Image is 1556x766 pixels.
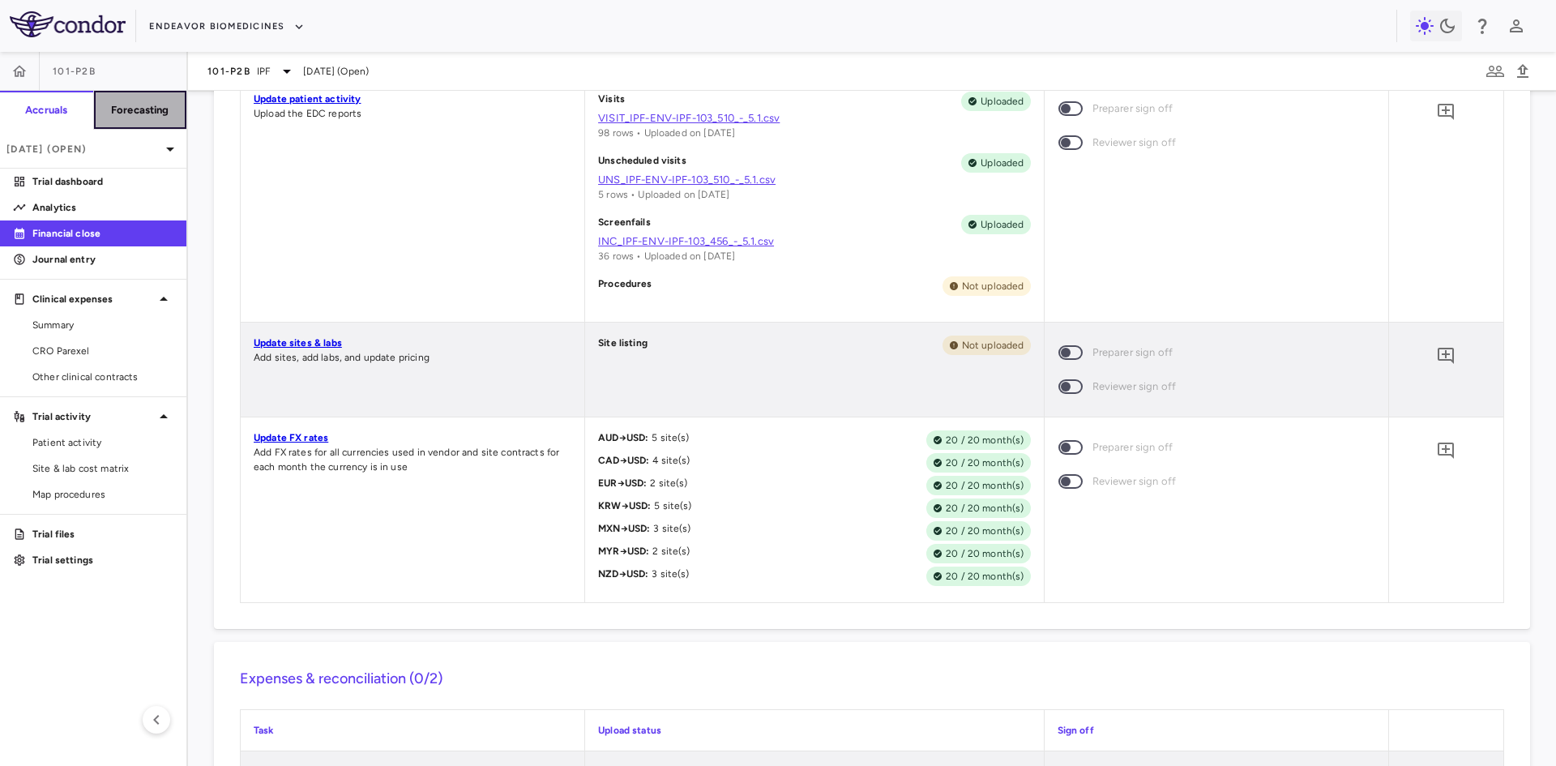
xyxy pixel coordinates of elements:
p: Journal entry [32,252,173,267]
span: Other clinical contracts [32,370,173,384]
span: 3 site(s) [648,568,689,580]
p: Site listing [598,336,648,355]
a: Update FX rates [254,432,328,443]
p: Screenfails [598,215,651,234]
svg: Add comment [1436,346,1456,366]
span: Add FX rates for all currencies used in vendor and site contracts for each month the currency is ... [254,447,559,473]
span: 20 / 20 month(s) [939,524,1030,538]
span: Preparer sign off [1092,100,1173,118]
span: 5 site(s) [648,432,689,443]
p: Analytics [32,200,173,215]
p: Trial files [32,527,173,541]
button: Add comment [1432,437,1460,464]
a: UNS_IPF-ENV-IPF-103_510_-_5.1.csv [598,173,1030,187]
span: 5 rows • Uploaded on [DATE] [598,189,729,200]
a: INC_IPF-ENV-IPF-103_456_-_5.1.csv [598,234,1030,249]
button: Endeavor Biomedicines [149,14,304,40]
p: Visits [598,92,625,111]
a: VISIT_IPF-ENV-IPF-103_510_-_5.1.csv [598,111,1030,126]
p: [DATE] (Open) [6,142,160,156]
p: Trial activity [32,409,154,424]
a: Update patient activity [254,93,361,105]
p: Unscheduled visits [598,153,686,173]
span: 20 / 20 month(s) [939,569,1030,584]
p: Trial dashboard [32,174,173,189]
button: Add comment [1432,342,1460,370]
span: Map procedures [32,487,173,502]
span: 101-P2B [53,65,96,78]
span: Preparer sign off [1092,439,1173,456]
span: [DATE] (Open) [303,64,369,79]
h6: Expenses & reconciliation (0/2) [240,668,1504,690]
span: NZD → USD : [598,568,648,580]
span: Patient activity [32,435,173,450]
p: Clinical expenses [32,292,154,306]
span: MXN → USD : [598,523,650,534]
span: Reviewer sign off [1092,378,1177,396]
span: 20 / 20 month(s) [939,501,1030,516]
h6: Accruals [25,103,67,118]
span: 20 / 20 month(s) [939,433,1030,447]
span: 5 site(s) [651,500,691,511]
p: Procedures [598,276,652,296]
p: Upload status [598,723,1030,738]
span: KRW → USD : [598,500,651,511]
span: 20 / 20 month(s) [939,478,1030,493]
span: Upload the EDC reports [254,108,361,119]
span: Uploaded [974,217,1030,232]
span: 20 / 20 month(s) [939,546,1030,561]
span: 98 rows • Uploaded on [DATE] [598,127,735,139]
img: logo-full-SnFGN8VE.png [10,11,126,37]
svg: Add comment [1436,102,1456,122]
span: 36 rows • Uploaded on [DATE] [598,250,735,262]
span: Reviewer sign off [1092,134,1177,152]
span: Preparer sign off [1092,344,1173,362]
span: 2 site(s) [649,546,690,557]
svg: Add comment [1436,441,1456,460]
a: Update sites & labs [254,337,342,349]
span: Uploaded [974,156,1030,170]
span: CAD → USD : [598,455,649,466]
span: Summary [32,318,173,332]
span: EUR → USD : [598,477,647,489]
h6: Forecasting [111,103,169,118]
span: 4 site(s) [649,455,690,466]
span: Add sites, add labs, and update pricing [254,352,430,363]
span: AUD → USD : [598,432,648,443]
button: Add comment [1432,98,1460,126]
span: Not uploaded [955,338,1031,353]
span: 3 site(s) [650,523,690,534]
span: 101-P2B [207,65,250,78]
span: Site & lab cost matrix [32,461,173,476]
p: Sign off [1058,723,1375,738]
span: CRO Parexel [32,344,173,358]
span: MYR → USD : [598,546,649,557]
span: 2 site(s) [647,477,687,489]
span: Reviewer sign off [1092,473,1177,490]
p: Trial settings [32,553,173,567]
p: Task [254,723,571,738]
span: IPF [257,64,271,79]
span: Uploaded [974,94,1030,109]
span: 20 / 20 month(s) [939,456,1030,470]
p: Financial close [32,226,173,241]
span: Not uploaded [955,279,1031,293]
